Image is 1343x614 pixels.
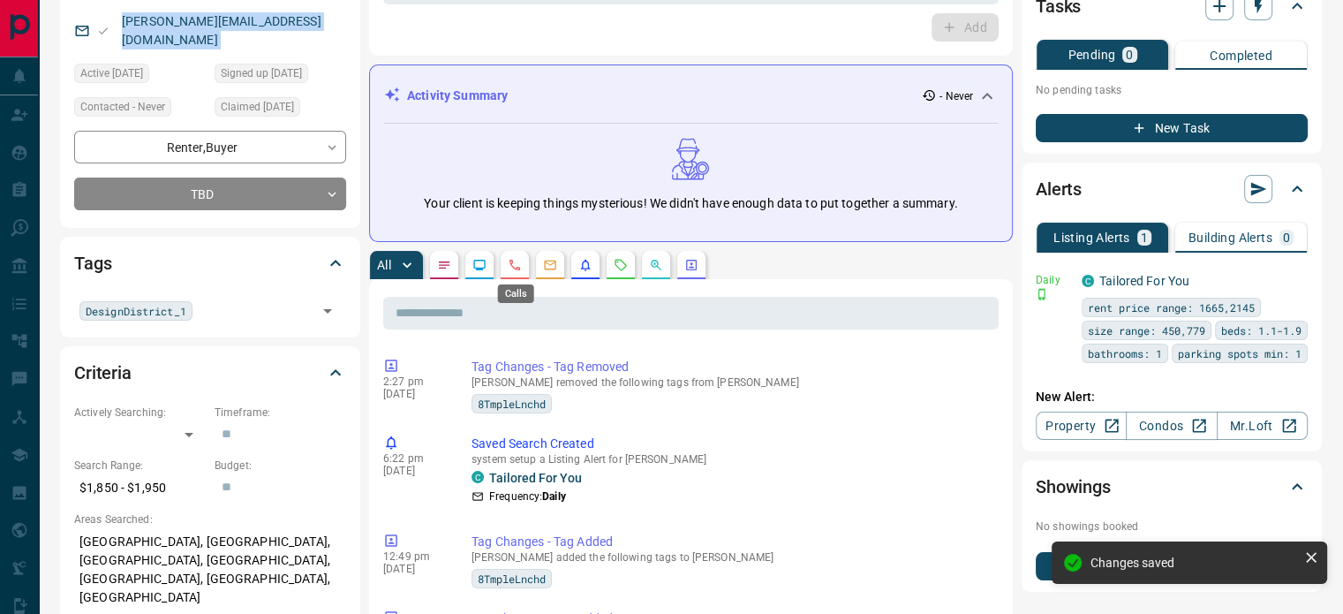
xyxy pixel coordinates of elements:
span: Active [DATE] [80,64,143,82]
p: Saved Search Created [472,435,992,453]
h2: Criteria [74,359,132,387]
span: DesignDistrict_1 [86,302,186,320]
div: Calls [498,284,534,303]
p: Budget: [215,458,346,474]
div: condos.ca [472,471,484,483]
svg: Lead Browsing Activity [472,258,487,272]
svg: Emails [543,258,557,272]
div: Showings [1036,466,1308,508]
h2: Alerts [1036,175,1082,203]
div: Changes saved [1090,556,1297,570]
svg: Listing Alerts [578,258,592,272]
p: All [377,259,391,271]
span: beds: 1.1-1.9 [1221,322,1302,339]
p: - Never [939,88,973,104]
p: $1,850 - $1,950 [74,474,206,503]
span: 8TmpleLnchd [478,570,546,587]
p: Frequency: [489,489,566,504]
p: Tag Changes - Tag Added [472,533,992,551]
svg: Push Notification Only [1036,288,1048,300]
span: Claimed [DATE] [221,98,294,116]
p: 0 [1283,231,1290,244]
p: No showings booked [1036,519,1308,534]
svg: Requests [614,258,628,272]
a: Tailored For You [489,471,582,485]
p: [PERSON_NAME] removed the following tags from [PERSON_NAME] [472,376,992,389]
p: system setup a Listing Alert for [PERSON_NAME] [472,453,992,466]
p: Daily [1036,272,1071,288]
p: 12:49 pm [383,550,445,563]
div: Tue Jul 20 2021 [215,64,346,88]
p: [DATE] [383,563,445,575]
div: Tue Jul 20 2021 [215,97,346,122]
span: rent price range: 1665,2145 [1088,299,1255,316]
a: Tailored For You [1099,274,1189,288]
p: [GEOGRAPHIC_DATA], [GEOGRAPHIC_DATA], [GEOGRAPHIC_DATA], [GEOGRAPHIC_DATA], [GEOGRAPHIC_DATA], [G... [74,527,346,612]
button: New Showing [1036,552,1308,580]
p: 2:27 pm [383,375,445,388]
p: Tag Changes - Tag Removed [472,358,992,376]
span: Signed up [DATE] [221,64,302,82]
svg: Calls [508,258,522,272]
p: Building Alerts [1188,231,1272,244]
span: size range: 450,779 [1088,322,1205,339]
svg: Email Valid [97,25,109,37]
span: Contacted - Never [80,98,165,116]
div: Activity Summary- Never [384,80,998,112]
svg: Notes [437,258,451,272]
p: Listing Alerts [1053,231,1130,244]
p: New Alert: [1036,388,1308,406]
p: [DATE] [383,465,445,477]
p: 1 [1141,231,1148,244]
p: Completed [1210,49,1272,62]
span: parking spots min: 1 [1178,345,1302,362]
p: Your client is keeping things mysterious! We didn't have enough data to put together a summary. [424,194,957,213]
a: Condos [1126,412,1217,440]
p: Search Range: [74,458,206,474]
div: Alerts [1036,168,1308,210]
p: Actively Searching: [74,405,206,421]
span: bathrooms: 1 [1088,345,1162,362]
strong: Daily [542,490,566,503]
p: [PERSON_NAME] added the following tags to [PERSON_NAME] [472,551,992,564]
div: Renter , Buyer [74,131,346,163]
p: No pending tasks [1036,77,1308,103]
a: Property [1036,412,1127,440]
p: Timeframe: [215,405,346,421]
div: TBD [74,178,346,210]
h2: Showings [1036,473,1111,501]
button: Open [315,299,340,323]
p: Activity Summary [407,87,508,105]
div: Criteria [74,352,346,394]
svg: Opportunities [649,258,663,272]
h2: Tags [74,249,111,277]
div: Tags [74,242,346,284]
span: 8TmpleLnchd [478,395,546,413]
a: Mr.Loft [1217,412,1308,440]
div: Wed Sep 08 2021 [74,64,206,88]
button: New Task [1036,114,1308,142]
p: 0 [1126,49,1133,61]
p: [DATE] [383,388,445,400]
svg: Agent Actions [684,258,698,272]
p: Pending [1068,49,1115,61]
p: 6:22 pm [383,452,445,465]
p: Areas Searched: [74,512,346,527]
a: [PERSON_NAME][EMAIL_ADDRESS][DOMAIN_NAME] [122,14,321,47]
div: condos.ca [1082,275,1094,287]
